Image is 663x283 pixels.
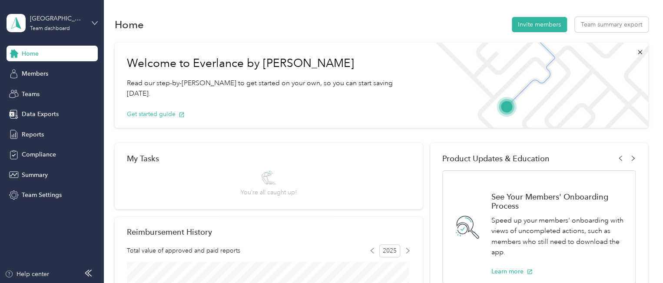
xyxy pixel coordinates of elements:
[127,246,240,255] span: Total value of approved and paid reports
[115,20,144,29] h1: Home
[22,190,62,200] span: Team Settings
[5,270,49,279] button: Help center
[22,69,48,78] span: Members
[127,154,411,163] div: My Tasks
[512,17,567,32] button: Invite members
[491,215,626,258] p: Speed up your members' onboarding with views of uncompleted actions, such as members who still ne...
[127,110,185,119] button: Get started guide
[491,192,626,210] h1: See Your Members' Onboarding Process
[30,26,70,31] div: Team dashboard
[127,78,415,99] p: Read our step-by-[PERSON_NAME] to get started on your own, so you can start saving [DATE].
[22,49,39,58] span: Home
[22,90,40,99] span: Teams
[127,227,212,236] h2: Reimbursement History
[30,14,84,23] div: [GEOGRAPHIC_DATA]
[491,267,533,276] button: Learn more
[127,57,415,70] h1: Welcome to Everlance by [PERSON_NAME]
[575,17,648,32] button: Team summary export
[614,234,663,283] iframe: Everlance-gr Chat Button Frame
[22,110,59,119] span: Data Exports
[442,154,550,163] span: Product Updates & Education
[22,150,56,159] span: Compliance
[241,188,297,197] span: You’re all caught up!
[22,170,48,180] span: Summary
[379,244,400,257] span: 2025
[22,130,44,139] span: Reports
[427,43,648,128] img: Welcome to everlance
